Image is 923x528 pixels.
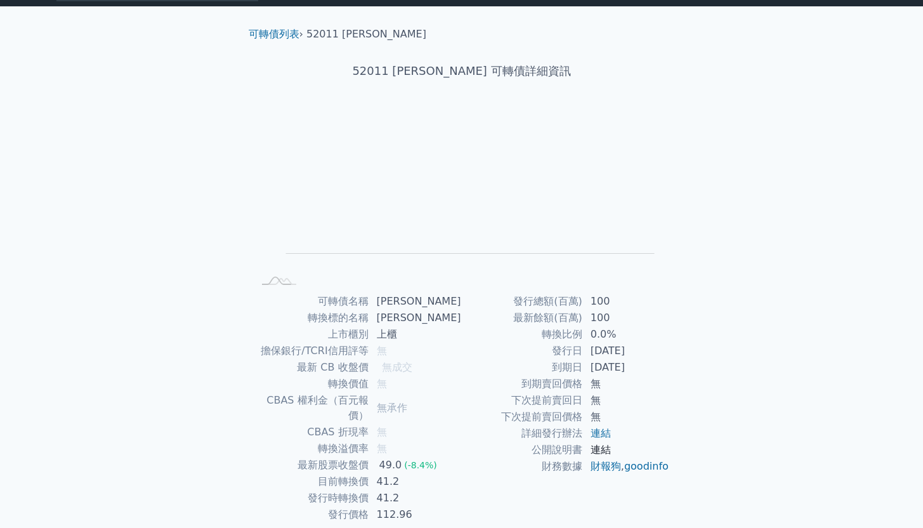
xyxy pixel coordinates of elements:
[591,427,611,439] a: 連結
[254,343,369,359] td: 擔保銀行/TCRI信用評等
[377,458,405,473] div: 49.0
[583,343,670,359] td: [DATE]
[591,460,621,472] a: 財報狗
[591,444,611,456] a: 連結
[583,359,670,376] td: [DATE]
[369,326,462,343] td: 上櫃
[377,426,387,438] span: 無
[462,326,583,343] td: 轉換比例
[369,506,462,523] td: 112.96
[462,442,583,458] td: 公開說明書
[254,293,369,310] td: 可轉債名稱
[249,27,303,42] li: ›
[254,506,369,523] td: 發行價格
[462,376,583,392] td: 到期賣回價格
[382,361,412,373] span: 無成交
[254,490,369,506] td: 發行時轉換價
[274,120,655,272] g: Chart
[462,409,583,425] td: 下次提前賣回價格
[254,440,369,457] td: 轉換溢價率
[583,293,670,310] td: 100
[239,62,685,80] h1: 52011 [PERSON_NAME] 可轉債詳細資訊
[306,27,426,42] li: 52011 [PERSON_NAME]
[462,310,583,326] td: 最新餘額(百萬)
[254,326,369,343] td: 上市櫃別
[462,359,583,376] td: 到期日
[462,293,583,310] td: 發行總額(百萬)
[254,457,369,473] td: 最新股票收盤價
[462,458,583,475] td: 財務數據
[462,425,583,442] td: 詳細發行辦法
[369,473,462,490] td: 41.2
[583,326,670,343] td: 0.0%
[254,473,369,490] td: 目前轉換價
[254,359,369,376] td: 最新 CB 收盤價
[583,376,670,392] td: 無
[624,460,669,472] a: goodinfo
[462,392,583,409] td: 下次提前賣回日
[462,343,583,359] td: 發行日
[254,376,369,392] td: 轉換價值
[369,310,462,326] td: [PERSON_NAME]
[254,424,369,440] td: CBAS 折現率
[369,490,462,506] td: 41.2
[404,460,437,470] span: (-8.4%)
[254,310,369,326] td: 轉換標的名稱
[583,310,670,326] td: 100
[583,458,670,475] td: ,
[377,345,387,357] span: 無
[249,28,299,40] a: 可轉債列表
[377,378,387,390] span: 無
[583,409,670,425] td: 無
[583,392,670,409] td: 無
[377,402,407,414] span: 無承作
[377,442,387,454] span: 無
[369,293,462,310] td: [PERSON_NAME]
[254,392,369,424] td: CBAS 權利金（百元報價）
